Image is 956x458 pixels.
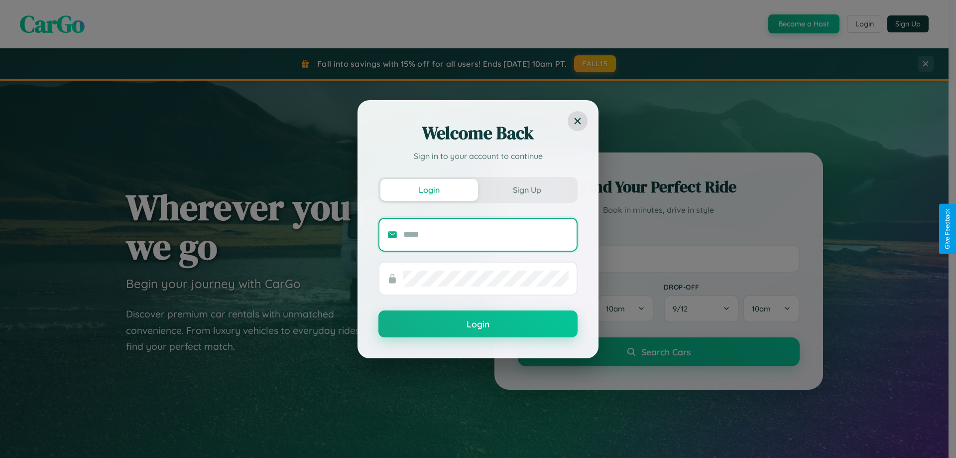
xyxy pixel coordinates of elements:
[378,310,578,337] button: Login
[380,179,478,201] button: Login
[478,179,576,201] button: Sign Up
[944,209,951,249] div: Give Feedback
[378,121,578,145] h2: Welcome Back
[378,150,578,162] p: Sign in to your account to continue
